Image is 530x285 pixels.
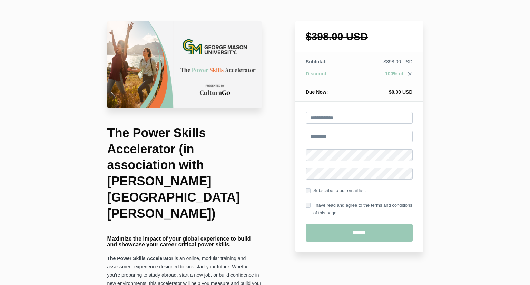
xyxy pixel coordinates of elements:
[306,188,311,193] input: Subscribe to our email list.
[306,202,413,217] label: I have read and agree to the terms and conditions of this page.
[107,236,262,248] h4: Maximize the impact of your global experience to build and showcase your career-critical power sk...
[352,58,412,70] td: $398.00 USD
[389,89,412,95] span: $0.00 USD
[405,71,413,79] a: close
[107,21,262,108] img: a3e68b-4460-fe2-a77a-207fc7264441_University_Check_Out_Page_17_.png
[306,203,311,208] input: I have read and agree to the terms and conditions of this page.
[306,83,352,96] th: Due Now:
[107,125,262,222] h1: The Power Skills Accelerator (in association with [PERSON_NAME][GEOGRAPHIC_DATA][PERSON_NAME])
[385,71,405,77] span: 100% off
[407,71,413,77] i: close
[306,187,366,194] label: Subscribe to our email list.
[107,256,174,261] strong: The Power Skills Accelerator
[306,70,352,83] th: Discount:
[306,59,327,64] span: Subtotal:
[306,31,413,42] h1: $398.00 USD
